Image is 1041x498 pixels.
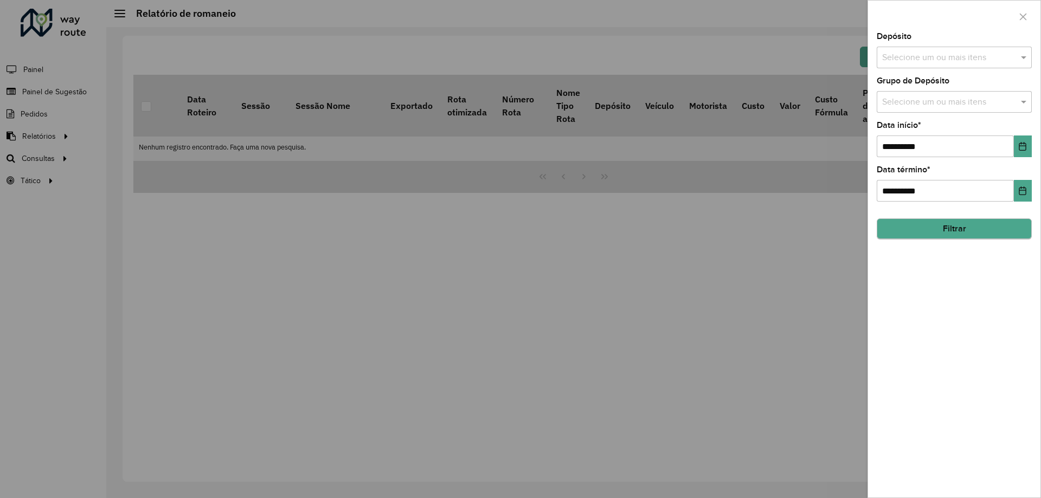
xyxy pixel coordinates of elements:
label: Data início [877,119,921,132]
label: Grupo de Depósito [877,74,949,87]
button: Choose Date [1014,135,1032,157]
label: Depósito [877,30,911,43]
button: Filtrar [877,218,1032,239]
label: Data término [877,163,930,176]
button: Choose Date [1014,180,1032,202]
